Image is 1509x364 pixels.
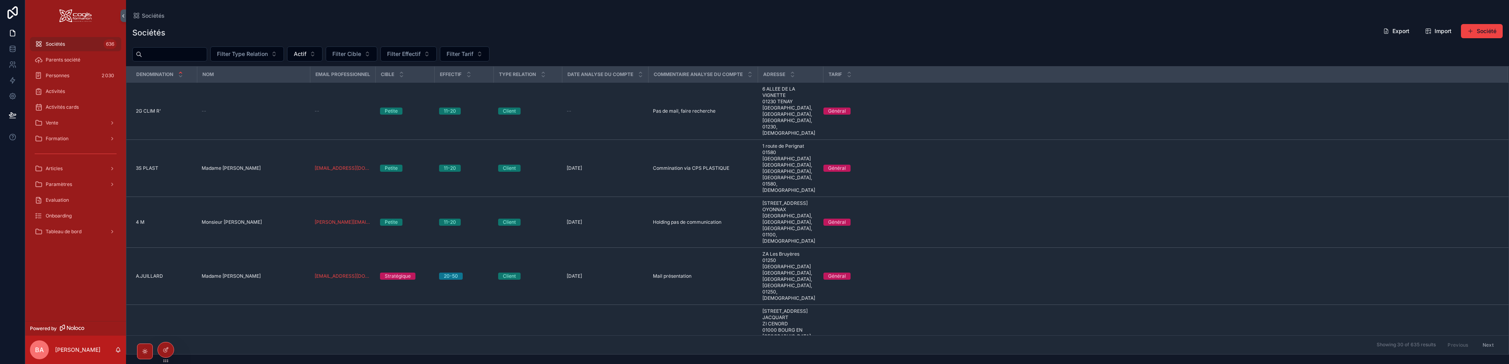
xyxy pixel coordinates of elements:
[444,108,456,115] div: 11-20
[326,46,377,61] button: Select Button
[202,165,261,171] span: Madame [PERSON_NAME]
[444,273,458,280] div: 20-50
[30,116,121,130] a: Vente
[30,100,121,114] a: Activités cards
[653,219,721,225] span: Holding pas de communication
[567,165,643,171] a: [DATE]
[136,165,192,171] a: 3S PLAST
[654,71,743,78] span: Commentaire analyse du compte
[762,200,818,244] a: [STREET_ADDRESS] OYONNAX [GEOGRAPHIC_DATA], [GEOGRAPHIC_DATA], [GEOGRAPHIC_DATA], 01100, [DEMOGRA...
[380,108,430,115] a: Petite
[30,325,57,332] span: Powered by
[202,273,305,279] a: Madame [PERSON_NAME]
[46,88,65,95] span: Activités
[380,165,430,172] a: Petite
[823,165,1498,172] a: Général
[132,27,165,38] h1: Sociétés
[763,71,785,78] span: Adresse
[202,219,305,225] a: Monsieur [PERSON_NAME]
[1377,342,1436,348] span: Showing 30 of 635 results
[99,71,117,80] div: 2 030
[385,165,398,172] div: Petite
[439,165,489,172] a: 11-20
[385,273,411,280] div: Stratégique
[567,273,643,279] a: [DATE]
[202,108,206,114] span: --
[30,225,121,239] a: Tableau de bord
[653,273,691,279] span: Mail présentation
[567,108,643,114] a: --
[503,273,516,280] div: Client
[498,108,557,115] a: Client
[1435,27,1452,35] span: Import
[136,273,192,279] a: A.JUILLARD
[823,108,1498,115] a: Général
[653,165,753,171] a: Commination via CPS PLASTIQUE
[380,46,437,61] button: Select Button
[46,213,72,219] span: Onboarding
[30,84,121,98] a: Activités
[30,177,121,191] a: Paramètres
[762,143,818,193] a: 1 route de Perignat 01580 [GEOGRAPHIC_DATA] [GEOGRAPHIC_DATA], [GEOGRAPHIC_DATA], [GEOGRAPHIC_DAT...
[30,193,121,207] a: Evaluation
[25,32,126,249] div: scrollable content
[30,37,121,51] a: Sociétés636
[30,53,121,67] a: Parents société
[823,219,1498,226] a: Général
[439,273,489,280] a: 20-50
[380,219,430,226] a: Petite
[202,165,305,171] a: Madame [PERSON_NAME]
[380,273,430,280] a: Stratégique
[503,219,516,226] div: Client
[46,57,80,63] span: Parents société
[315,273,371,279] a: [EMAIL_ADDRESS][DOMAIN_NAME]
[828,219,846,226] div: Général
[385,108,398,115] div: Petite
[381,71,394,78] span: Cible
[828,165,846,172] div: Général
[447,50,473,58] span: Filter Tarif
[823,273,1498,280] a: Général
[202,108,305,114] a: --
[202,273,261,279] span: Madame [PERSON_NAME]
[136,219,145,225] span: 4 M
[315,71,370,78] span: Email professionnel
[1377,24,1416,38] button: Export
[503,165,516,172] div: Client
[653,219,753,225] a: Holding pas de communication
[653,108,716,114] span: Pas de mail, faire recherche
[136,219,192,225] a: 4 M
[132,12,165,20] a: Sociétés
[444,219,456,226] div: 11-20
[46,120,58,126] span: Vente
[829,71,842,78] span: Tarif
[498,165,557,172] a: Client
[30,209,121,223] a: Onboarding
[136,108,161,114] span: 2G CLIM R'
[315,108,371,114] a: --
[217,50,268,58] span: Filter Type Relation
[202,71,214,78] span: Nom
[136,273,163,279] span: A.JUILLARD
[439,219,489,226] a: 11-20
[315,219,371,225] a: [PERSON_NAME][EMAIL_ADDRESS][DOMAIN_NAME]
[385,219,398,226] div: Petite
[202,219,262,225] span: Monsieur [PERSON_NAME]
[136,165,158,171] span: 3S PLAST
[46,165,63,172] span: Articles
[136,108,192,114] a: 2G CLIM R'
[653,108,753,114] a: Pas de mail, faire recherche
[1419,24,1458,38] button: Import
[46,41,65,47] span: Sociétés
[498,219,557,226] a: Client
[55,346,100,354] p: [PERSON_NAME]
[315,108,319,114] span: --
[294,50,306,58] span: Actif
[762,86,818,136] a: 6 ALLEE DE LA VIGNETTE 01230 TENAY [GEOGRAPHIC_DATA], [GEOGRAPHIC_DATA], [GEOGRAPHIC_DATA], 01230...
[1461,24,1503,38] a: Société
[498,273,557,280] a: Client
[46,136,69,142] span: Formation
[136,71,173,78] span: Denomination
